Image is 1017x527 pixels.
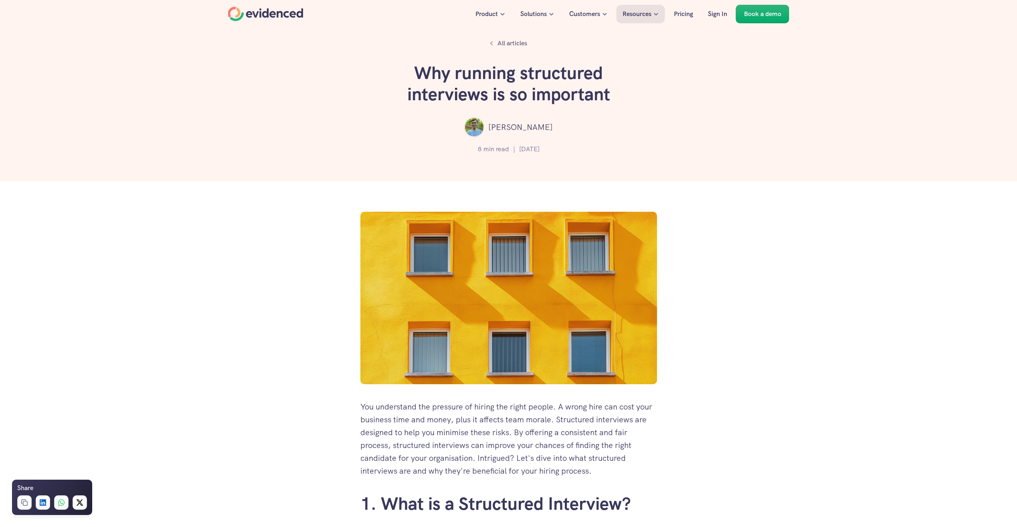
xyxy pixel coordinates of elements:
p: Customers [569,9,600,19]
h6: Share [17,483,33,493]
p: You understand the pressure of hiring the right people. A wrong hire can cost your business time ... [360,400,657,477]
h1: Why running structured interviews is so important [388,63,629,105]
p: Book a demo [744,9,781,19]
p: Pricing [674,9,693,19]
img: "" [464,117,484,137]
p: 8 [478,144,481,154]
p: All articles [497,38,527,49]
a: 1. What is a Structured Interview? [360,492,631,515]
a: Sign In [702,5,733,23]
a: All articles [485,36,532,51]
p: | [513,144,515,154]
a: Pricing [668,5,699,23]
p: [PERSON_NAME] [488,121,553,134]
p: Product [475,9,498,19]
p: [DATE] [519,144,540,154]
img: A building representing structure [360,212,657,384]
p: Sign In [708,9,727,19]
p: min read [483,144,509,154]
p: Solutions [520,9,547,19]
a: Home [228,7,303,21]
a: Book a demo [736,5,789,23]
p: Resources [623,9,651,19]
